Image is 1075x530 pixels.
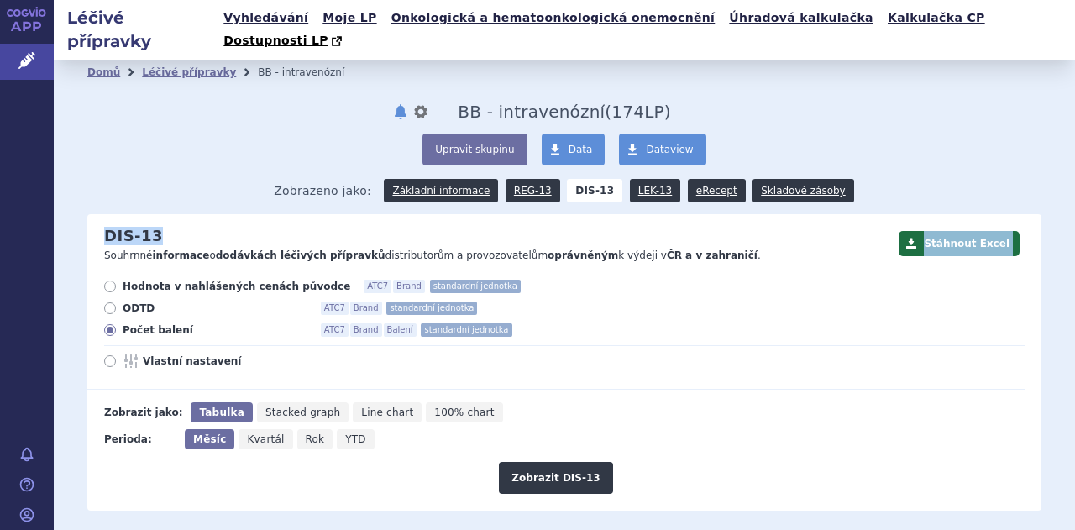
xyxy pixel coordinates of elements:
span: Dostupnosti LP [223,34,328,47]
span: ( LP) [605,102,670,122]
button: nastavení [412,102,429,122]
span: Vlastní nastavení [143,354,328,368]
a: Onkologická a hematoonkologická onemocnění [386,7,721,29]
button: notifikace [392,102,409,122]
a: LEK-13 [630,179,680,202]
a: Kalkulačka CP [883,7,990,29]
span: ATC7 [364,280,391,293]
a: Dostupnosti LP [218,29,350,53]
strong: informace [153,249,210,261]
a: Léčivé přípravky [142,66,236,78]
span: Data [569,144,593,155]
span: Line chart [361,407,413,418]
span: 174 [611,102,644,122]
a: REG-13 [506,179,560,202]
button: Zobrazit DIS-13 [499,462,612,494]
span: standardní jednotka [430,280,521,293]
a: eRecept [688,179,746,202]
span: Dataview [646,144,693,155]
button: Stáhnout Excel [899,231,1020,256]
span: Počet balení [123,323,307,337]
button: Upravit skupinu [422,134,527,165]
li: BB - intravenózní [258,60,366,85]
span: Balení [384,323,417,337]
span: BB - intravenózní [458,102,605,122]
span: ATC7 [321,323,349,337]
h2: Léčivé přípravky [54,6,218,53]
p: Souhrnné o distributorům a provozovatelům k výdeji v . [104,249,890,263]
a: Vyhledávání [218,7,313,29]
strong: oprávněným [548,249,618,261]
span: YTD [345,433,366,445]
span: Brand [350,323,382,337]
span: standardní jednotka [421,323,511,337]
span: Měsíc [193,433,226,445]
span: Hodnota v nahlášených cenách původce [123,280,350,293]
span: standardní jednotka [386,302,477,315]
h2: DIS-13 [104,227,163,245]
span: Stacked graph [265,407,340,418]
a: Moje LP [317,7,381,29]
span: ODTD [123,302,307,315]
span: Rok [306,433,325,445]
a: Skladové zásoby [752,179,853,202]
span: ATC7 [321,302,349,315]
a: Základní informace [384,179,498,202]
span: Brand [393,280,425,293]
a: Dataview [619,134,705,165]
span: 100% chart [434,407,494,418]
a: Úhradová kalkulačka [724,7,878,29]
span: Brand [350,302,382,315]
strong: dodávkách léčivých přípravků [216,249,385,261]
strong: DIS-13 [567,179,622,202]
strong: ČR a v zahraničí [667,249,758,261]
span: Tabulka [199,407,244,418]
a: Domů [87,66,120,78]
a: Data [542,134,606,165]
span: Kvartál [247,433,284,445]
span: Zobrazeno jako: [274,179,371,202]
div: Perioda: [104,429,176,449]
div: Zobrazit jako: [104,402,182,422]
